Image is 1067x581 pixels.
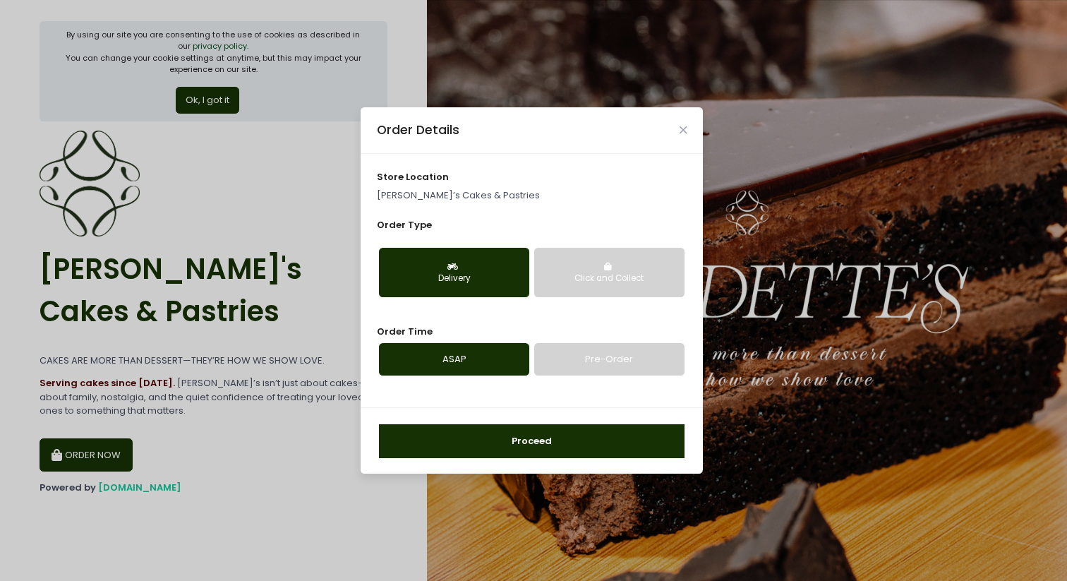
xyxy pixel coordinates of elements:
[377,121,459,139] div: Order Details
[377,325,433,338] span: Order Time
[377,170,449,184] span: store location
[377,218,432,232] span: Order Type
[534,343,685,376] a: Pre-Order
[377,188,687,203] p: [PERSON_NAME]’s Cakes & Pastries
[379,424,685,458] button: Proceed
[379,248,529,297] button: Delivery
[379,343,529,376] a: ASAP
[544,272,675,285] div: Click and Collect
[680,126,687,133] button: Close
[389,272,519,285] div: Delivery
[534,248,685,297] button: Click and Collect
